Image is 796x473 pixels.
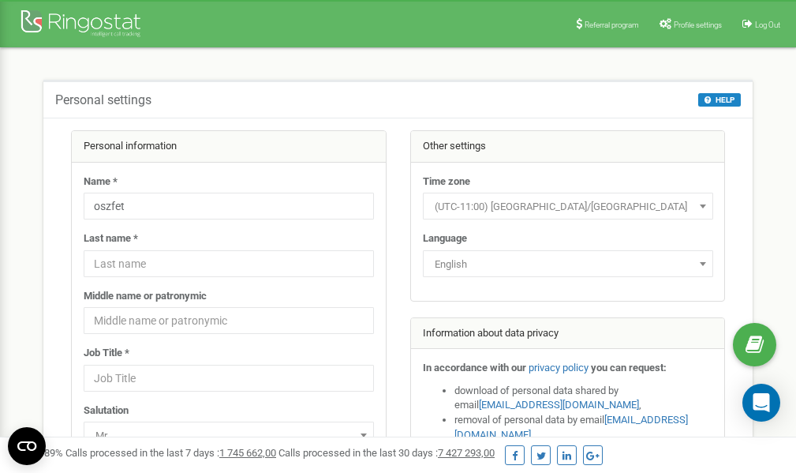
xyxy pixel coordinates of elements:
[84,346,129,361] label: Job Title *
[84,175,118,190] label: Name *
[428,253,708,276] span: English
[89,425,368,447] span: Mr.
[411,318,725,350] div: Information about data privacy
[585,21,639,29] span: Referral program
[591,362,667,374] strong: you can request:
[55,93,151,107] h5: Personal settings
[411,131,725,163] div: Other settings
[84,307,374,334] input: Middle name or patronymic
[423,231,467,246] label: Language
[479,399,639,411] a: [EMAIL_ADDRESS][DOMAIN_NAME]
[674,21,722,29] span: Profile settings
[742,384,780,422] div: Open Intercom Messenger
[84,289,207,304] label: Middle name or patronymic
[84,231,138,246] label: Last name *
[755,21,780,29] span: Log Out
[72,131,386,163] div: Personal information
[438,447,495,459] u: 7 427 293,00
[698,93,741,107] button: HELP
[423,175,470,190] label: Time zone
[84,365,374,392] input: Job Title
[423,362,526,374] strong: In accordance with our
[423,250,713,277] span: English
[84,250,374,277] input: Last name
[219,447,276,459] u: 1 745 662,00
[423,193,713,220] span: (UTC-11:00) Pacific/Midway
[8,427,46,465] button: Open CMP widget
[454,413,713,442] li: removal of personal data by email ,
[84,193,374,220] input: Name
[84,404,129,419] label: Salutation
[454,384,713,413] li: download of personal data shared by email ,
[278,447,495,459] span: Calls processed in the last 30 days :
[428,196,708,218] span: (UTC-11:00) Pacific/Midway
[84,422,374,449] span: Mr.
[529,362,589,374] a: privacy policy
[65,447,276,459] span: Calls processed in the last 7 days :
